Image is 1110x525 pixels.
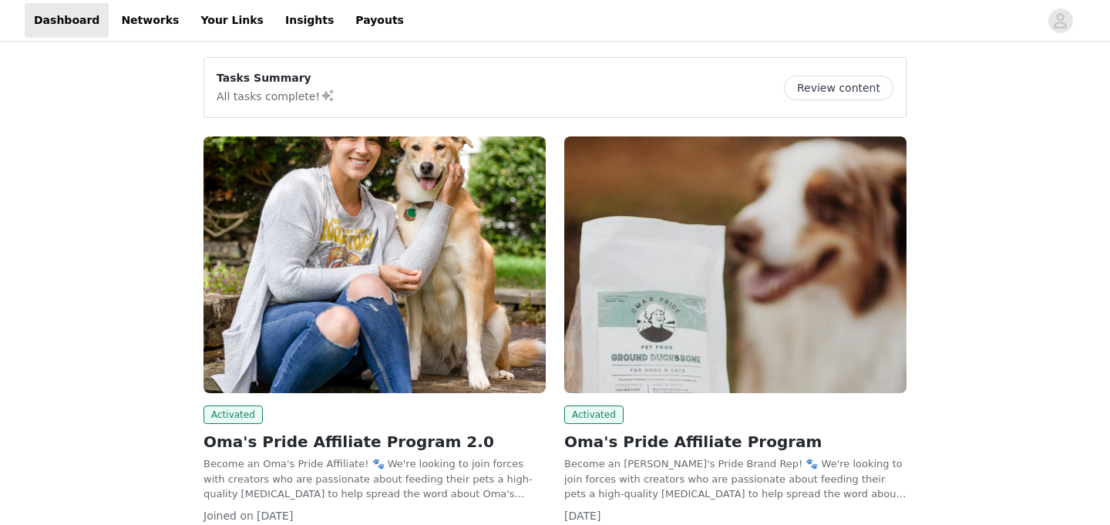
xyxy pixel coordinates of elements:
[564,136,906,393] img: Oma's Pride Pet Food
[276,3,343,38] a: Insights
[217,86,335,105] p: All tasks complete!
[1053,8,1068,33] div: avatar
[564,456,906,502] p: Become an [PERSON_NAME]'s Pride Brand Rep! 🐾 We're looking to join forces with creators who are p...
[203,136,546,393] img: Oma's Pride - Shopify
[564,430,906,453] h2: Oma's Pride Affiliate Program
[25,3,109,38] a: Dashboard
[191,3,273,38] a: Your Links
[203,456,546,502] p: Become an Oma's Pride Affiliate! 🐾 We're looking to join forces with creators who are passionate ...
[257,510,293,522] span: [DATE]
[564,406,624,424] span: Activated
[203,510,254,522] span: Joined on
[564,510,600,522] span: [DATE]
[217,70,335,86] p: Tasks Summary
[346,3,413,38] a: Payouts
[203,406,263,424] span: Activated
[203,430,546,453] h2: Oma's Pride Affiliate Program 2.0
[112,3,188,38] a: Networks
[784,76,893,100] button: Review content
